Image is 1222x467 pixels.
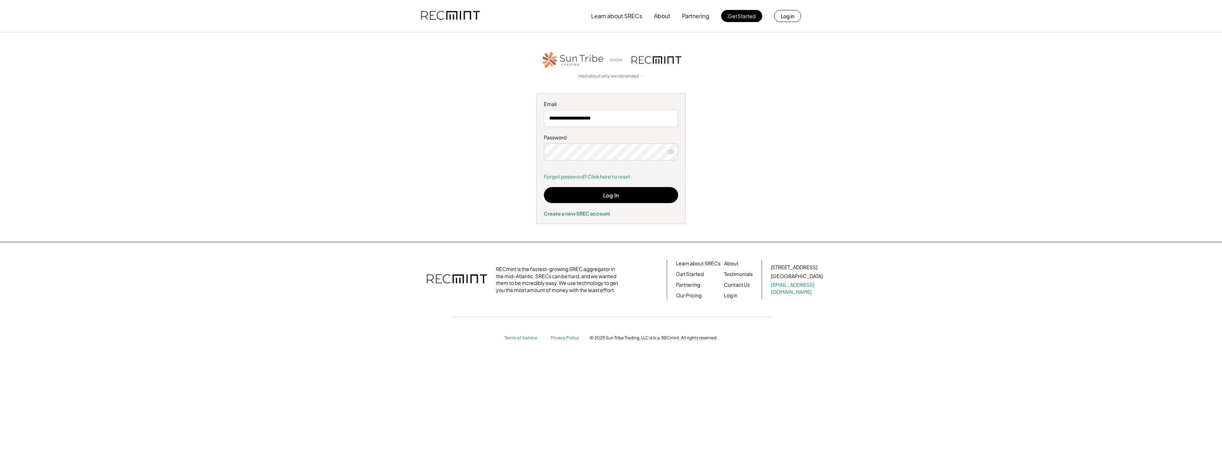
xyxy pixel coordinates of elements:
[544,101,678,108] div: Email
[544,187,678,203] button: Log In
[676,271,704,278] a: Get Started
[682,9,709,23] button: Partnering
[504,335,544,341] a: Terms of Service
[544,210,678,217] div: Create a new SREC account
[771,281,824,295] a: [EMAIL_ADDRESS][DOMAIN_NAME]
[721,10,762,22] button: Get Started
[590,335,718,341] div: © 2025 Sun Tribe Trading, LLC d.b.a. RECmint. All rights reserved.
[676,292,702,299] a: Our Pricing
[544,173,678,180] a: Forgot password? Click here to reset.
[724,271,753,278] a: Testimonials
[774,10,801,22] button: Log in
[427,267,487,292] img: recmint-logotype%403x.png
[608,57,628,63] div: is now
[654,9,670,23] button: About
[676,281,700,288] a: Partnering
[771,273,823,280] div: [GEOGRAPHIC_DATA]
[724,260,738,267] a: About
[724,281,750,288] a: Contact Us
[551,335,583,341] a: Privacy Policy
[632,56,681,64] img: recmint-logotype%403x.png
[724,292,737,299] a: Log in
[591,9,642,23] button: Learn about SRECs
[421,4,480,28] img: recmint-logotype%403x.png
[541,50,605,70] img: STT_Horizontal_Logo%2B-%2BColor.png
[771,264,817,271] div: [STREET_ADDRESS]
[544,134,678,141] div: Password
[496,266,622,293] div: RECmint is the fastest-growing SREC aggregator in the mid-Atlantic. SRECs can be hard, and we wan...
[578,73,644,79] a: read about why we rebranded →
[676,260,720,267] a: Learn about SRECs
